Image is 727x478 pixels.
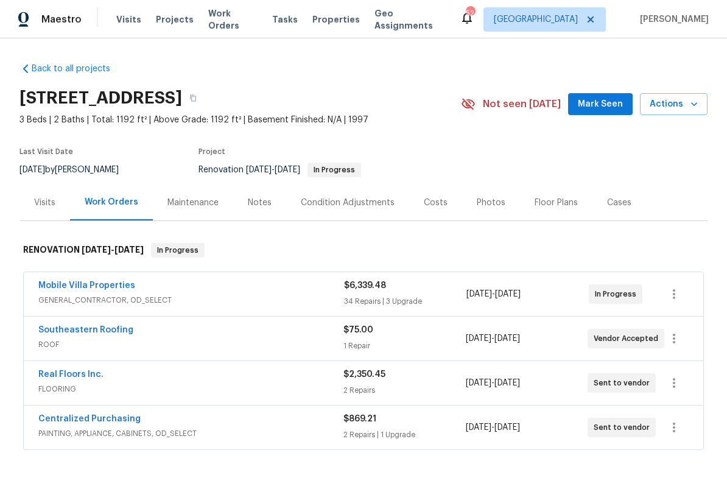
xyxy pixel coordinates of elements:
[34,197,55,209] div: Visits
[116,13,141,26] span: Visits
[343,340,465,352] div: 1 Repair
[477,197,505,209] div: Photos
[466,7,474,19] div: 52
[494,13,578,26] span: [GEOGRAPHIC_DATA]
[19,166,45,174] span: [DATE]
[38,370,104,379] a: Real Floors Inc.
[38,294,344,306] span: GENERAL_CONTRACTOR, OD_SELECT
[19,92,182,104] h2: [STREET_ADDRESS]
[494,334,520,343] span: [DATE]
[167,197,219,209] div: Maintenance
[309,166,360,174] span: In Progress
[466,377,520,389] span: -
[19,231,708,270] div: RENOVATION [DATE]-[DATE]In Progress
[343,326,373,334] span: $75.00
[198,166,361,174] span: Renovation
[23,243,144,258] h6: RENOVATION
[344,295,466,308] div: 34 Repairs | 3 Upgrade
[594,332,663,345] span: Vendor Accepted
[312,13,360,26] span: Properties
[343,370,385,379] span: $2,350.45
[494,379,520,387] span: [DATE]
[246,166,300,174] span: -
[466,334,491,343] span: [DATE]
[635,13,709,26] span: [PERSON_NAME]
[182,87,204,109] button: Copy Address
[466,379,491,387] span: [DATE]
[198,148,225,155] span: Project
[82,245,111,254] span: [DATE]
[156,13,194,26] span: Projects
[594,377,655,389] span: Sent to vendor
[82,245,144,254] span: -
[114,245,144,254] span: [DATE]
[578,97,623,112] span: Mark Seen
[374,7,445,32] span: Geo Assignments
[85,196,138,208] div: Work Orders
[466,332,520,345] span: -
[594,421,655,434] span: Sent to vendor
[495,290,521,298] span: [DATE]
[343,384,465,396] div: 2 Repairs
[466,290,492,298] span: [DATE]
[424,197,448,209] div: Costs
[19,163,133,177] div: by [PERSON_NAME]
[19,148,73,155] span: Last Visit Date
[535,197,578,209] div: Floor Plans
[19,63,136,75] a: Back to all projects
[38,415,141,423] a: Centralized Purchasing
[466,421,520,434] span: -
[41,13,82,26] span: Maestro
[38,427,343,440] span: PAINTING, APPLIANCE, CABINETS, OD_SELECT
[466,423,491,432] span: [DATE]
[38,383,343,395] span: FLOORING
[208,7,258,32] span: Work Orders
[568,93,633,116] button: Mark Seen
[152,244,203,256] span: In Progress
[275,166,300,174] span: [DATE]
[38,281,135,290] a: Mobile Villa Properties
[595,288,641,300] span: In Progress
[246,166,272,174] span: [DATE]
[343,415,376,423] span: $869.21
[19,114,461,126] span: 3 Beds | 2 Baths | Total: 1192 ft² | Above Grade: 1192 ft² | Basement Finished: N/A | 1997
[301,197,395,209] div: Condition Adjustments
[38,326,133,334] a: Southeastern Roofing
[272,15,298,24] span: Tasks
[650,97,698,112] span: Actions
[640,93,708,116] button: Actions
[494,423,520,432] span: [DATE]
[343,429,465,441] div: 2 Repairs | 1 Upgrade
[607,197,631,209] div: Cases
[466,288,521,300] span: -
[248,197,272,209] div: Notes
[483,98,561,110] span: Not seen [DATE]
[38,339,343,351] span: ROOF
[344,281,386,290] span: $6,339.48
